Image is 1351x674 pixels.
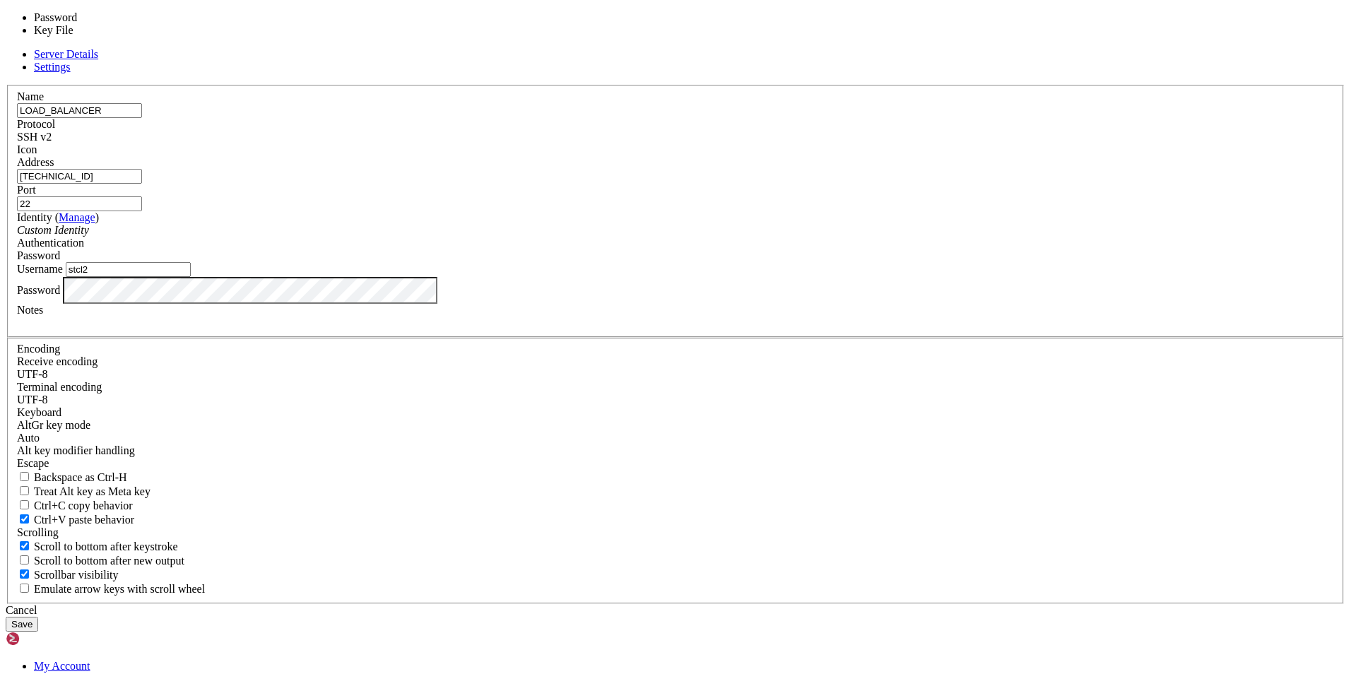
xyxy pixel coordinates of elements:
label: Notes [17,304,43,316]
div: Escape [17,457,1334,470]
img: Shellngn [6,632,87,646]
span: Ctrl+C copy behavior [34,499,133,512]
label: Keyboard [17,406,61,418]
input: Scroll to bottom after keystroke [20,541,29,550]
label: Whether to scroll to the bottom on any keystroke. [17,540,178,552]
label: Port [17,184,36,196]
span: Backspace as Ctrl-H [34,471,127,483]
input: Port Number [17,196,142,211]
li: Password [34,11,151,24]
label: Password [17,283,60,295]
i: Custom Identity [17,224,89,236]
a: Manage [59,211,95,223]
label: Scroll to bottom after new output. [17,555,184,567]
div: Custom Identity [17,224,1334,237]
div: Auto [17,432,1334,444]
label: The default terminal encoding. ISO-2022 enables character map translations (like graphics maps). ... [17,381,102,393]
input: Login Username [66,262,191,277]
span: Scroll to bottom after new output [34,555,184,567]
span: Ctrl+V paste behavior [34,514,134,526]
input: Scroll to bottom after new output [20,555,29,564]
label: Set the expected encoding for data received from the host. If the encodings do not match, visual ... [17,419,90,431]
label: When using the alternative screen buffer, and DECCKM (Application Cursor Keys) is active, mouse w... [17,583,205,595]
label: Username [17,263,63,275]
input: Ctrl+C copy behavior [20,500,29,509]
span: ( ) [55,211,99,223]
div: SSH v2 [17,131,1334,143]
span: UTF-8 [17,394,48,406]
label: Controls how the Alt key is handled. Escape: Send an ESC prefix. 8-Bit: Add 128 to the typed char... [17,444,135,456]
label: Protocol [17,118,55,130]
span: Treat Alt key as Meta key [34,485,151,497]
label: Encoding [17,343,60,355]
span: Emulate arrow keys with scroll wheel [34,583,205,595]
label: Ctrl-C copies if true, send ^C to host if false. Ctrl-Shift-C sends ^C to host if true, copies if... [17,499,133,512]
span: Auto [17,432,40,444]
label: The vertical scrollbar mode. [17,569,119,581]
input: Backspace as Ctrl-H [20,472,29,481]
label: Name [17,90,44,102]
input: Host Name or IP [17,169,142,184]
label: Icon [17,143,37,155]
div: UTF-8 [17,394,1334,406]
a: My Account [34,660,90,672]
label: If true, the backspace should send BS ('\x08', aka ^H). Otherwise the backspace key should send '... [17,471,127,483]
div: Cancel [6,604,1345,617]
input: Ctrl+V paste behavior [20,514,29,524]
input: Scrollbar visibility [20,569,29,579]
label: Set the expected encoding for data received from the host. If the encodings do not match, visual ... [17,355,98,367]
label: Identity [17,211,99,223]
input: Emulate arrow keys with scroll wheel [20,584,29,593]
label: Ctrl+V pastes if true, sends ^V to host if false. Ctrl+Shift+V sends ^V to host if true, pastes i... [17,514,134,526]
input: Server Name [17,103,142,118]
label: Authentication [17,237,84,249]
a: Settings [34,61,71,73]
label: Address [17,156,54,168]
div: Password [17,249,1334,262]
label: Scrolling [17,526,59,538]
li: Key File [34,24,151,37]
a: Server Details [34,48,98,60]
span: Escape [17,457,49,469]
input: Treat Alt key as Meta key [20,486,29,495]
div: UTF-8 [17,368,1334,381]
span: Password [17,249,60,261]
label: Whether the Alt key acts as a Meta key or as a distinct Alt key. [17,485,151,497]
button: Save [6,617,38,632]
span: UTF-8 [17,368,48,380]
span: SSH v2 [17,131,52,143]
span: Scroll to bottom after keystroke [34,540,178,552]
span: Scrollbar visibility [34,569,119,581]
